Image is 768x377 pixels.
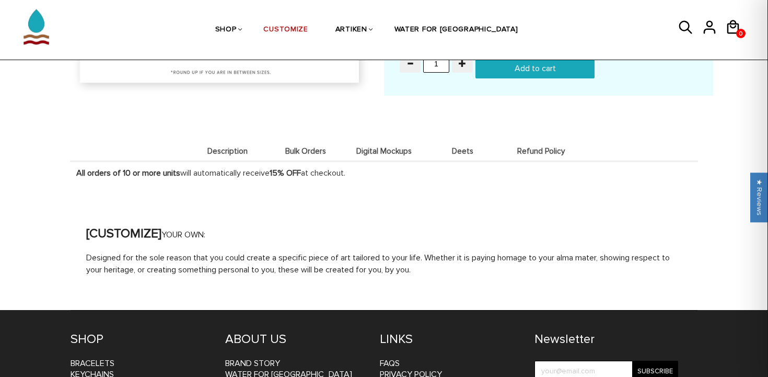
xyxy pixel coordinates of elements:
[750,173,768,222] div: Click to open Judge.me floating reviews tab
[225,332,364,348] h4: ABOUT US
[380,358,400,369] a: FAQs
[347,147,421,156] span: Digital Mockups
[161,230,205,240] span: YOUR OWN:
[475,59,595,78] input: Add to cart
[270,168,301,178] strong: 15% OFF
[534,332,678,348] h4: Newsletter
[191,147,264,156] span: Description
[394,3,518,57] a: WATER FOR [GEOGRAPHIC_DATA]
[736,27,746,40] span: 0
[380,332,519,348] h4: LINKS
[263,3,308,57] a: CUSTOMIZE
[86,252,682,276] p: Designed for the sole reason that you could create a specific piece of art tailored to your life....
[215,3,237,57] a: SHOP
[71,358,114,369] a: Bracelets
[76,168,180,178] strong: All orders of 10 or more units
[269,147,342,156] span: Bulk Orders
[86,226,161,241] strong: [CUSTOMIZE]
[335,3,367,57] a: ARTIKEN
[426,147,499,156] span: Deets
[225,358,280,369] a: BRAND STORY
[736,29,746,38] a: 0
[76,167,692,179] p: will automatically receive at checkout.
[71,332,210,348] h4: SHOP
[504,147,577,156] span: Refund Policy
